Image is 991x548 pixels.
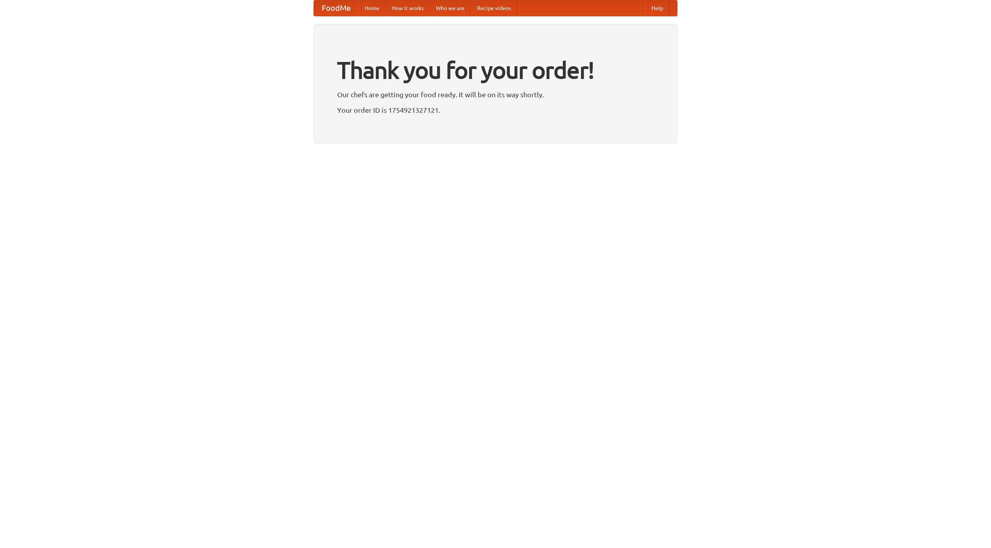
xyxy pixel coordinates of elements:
h1: Thank you for your order! [337,52,654,89]
a: FoodMe [314,0,358,16]
p: Our chefs are getting your food ready. It will be on its way shortly. [337,89,654,100]
a: Home [358,0,386,16]
a: How it works [386,0,430,16]
a: Recipe videos [471,0,517,16]
p: Your order ID is 1754921327121. [337,104,654,116]
a: Who we are [430,0,471,16]
a: Help [645,0,669,16]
